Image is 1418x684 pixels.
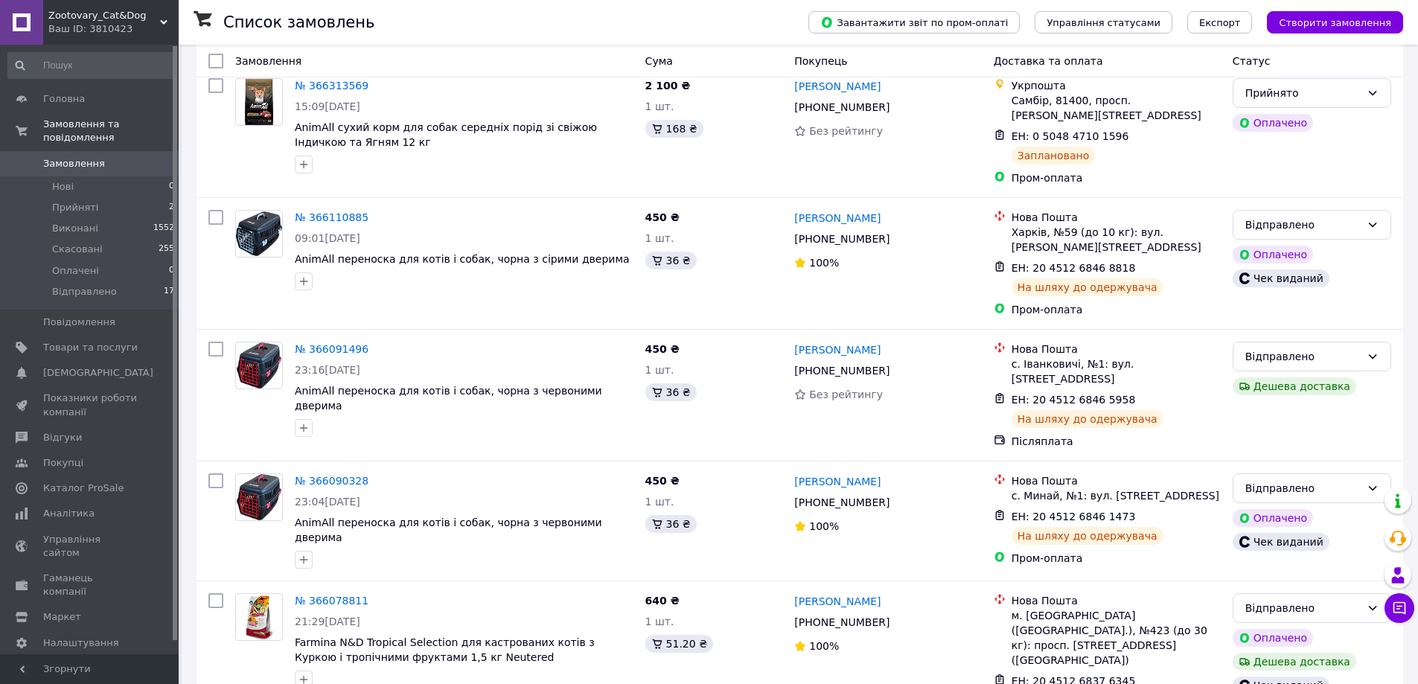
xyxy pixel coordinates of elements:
[295,232,360,244] span: 09:01[DATE]
[1233,377,1356,395] div: Дешева доставка
[645,364,674,376] span: 1 шт.
[809,640,839,652] span: 100%
[794,474,881,489] a: [PERSON_NAME]
[791,360,892,381] div: [PHONE_NUMBER]
[235,55,301,67] span: Замовлення
[52,243,103,256] span: Скасовані
[1233,55,1271,67] span: Статус
[645,496,674,508] span: 1 шт.
[43,92,85,106] span: Головна
[645,616,674,627] span: 1 шт.
[1035,11,1172,33] button: Управління статусами
[645,595,680,607] span: 640 ₴
[1245,217,1361,233] div: Відправлено
[1012,342,1221,357] div: Нова Пошта
[243,594,274,640] img: Фото товару
[1012,488,1221,503] div: с. Минай, №1: вул. [STREET_ADDRESS]
[645,120,703,138] div: 168 ₴
[791,97,892,118] div: [PHONE_NUMBER]
[1012,551,1221,566] div: Пром-оплата
[645,80,691,92] span: 2 100 ₴
[295,636,595,663] a: Farmina N&D Tropical Selection для кастрованих котів з Куркою і тропічними фруктами 1,5 кг Neutered
[295,121,597,148] a: AnimAll сухий корм для собак середніх порід зі свіжою Індичкою та Ягням 12 кг
[645,515,697,533] div: 36 ₴
[236,211,282,257] img: Фото товару
[645,232,674,244] span: 1 шт.
[43,610,81,624] span: Маркет
[645,383,697,401] div: 36 ₴
[1012,278,1163,296] div: На шляху до одержувача
[1012,170,1221,185] div: Пром-оплата
[1245,85,1361,101] div: Прийнято
[1233,114,1313,132] div: Оплачено
[295,496,360,508] span: 23:04[DATE]
[295,211,368,223] a: № 366110885
[169,180,174,194] span: 0
[235,342,283,389] a: Фото товару
[295,343,368,355] a: № 366091496
[1012,262,1136,274] span: ЕН: 20 4512 6846 8818
[1012,147,1096,164] div: Заплановано
[794,79,881,94] a: [PERSON_NAME]
[820,16,1008,29] span: Завантажити звіт по пром-оплаті
[1245,480,1361,496] div: Відправлено
[237,474,282,520] img: Фото товару
[645,100,674,112] span: 1 шт.
[235,210,283,258] a: Фото товару
[169,201,174,214] span: 2
[295,253,630,265] span: AnimAll переноска для котів і собак, чорна з сірими дверима
[1012,473,1221,488] div: Нова Пошта
[235,593,283,641] a: Фото товару
[794,55,847,67] span: Покупець
[794,342,881,357] a: [PERSON_NAME]
[1012,434,1221,449] div: Післяплата
[295,364,360,376] span: 23:16[DATE]
[1012,357,1221,386] div: с. Іванковичі, №1: вул. [STREET_ADDRESS]
[1245,600,1361,616] div: Відправлено
[1245,348,1361,365] div: Відправлено
[1012,608,1221,668] div: м. [GEOGRAPHIC_DATA] ([GEOGRAPHIC_DATA].), №423 (до 30 кг): просп. [STREET_ADDRESS] ([GEOGRAPHIC_...
[7,52,176,79] input: Пошук
[52,222,98,235] span: Виконані
[1047,17,1160,28] span: Управління статусами
[52,180,74,194] span: Нові
[295,595,368,607] a: № 366078811
[1187,11,1253,33] button: Експорт
[159,243,174,256] span: 255
[43,533,138,560] span: Управління сайтом
[809,257,839,269] span: 100%
[295,100,360,112] span: 15:09[DATE]
[153,222,174,235] span: 1552
[235,78,283,126] a: Фото товару
[1233,509,1313,527] div: Оплачено
[169,264,174,278] span: 0
[43,391,138,418] span: Показники роботи компанії
[295,517,602,543] a: AnimAll переноска для котів і собак, чорна з червоними дверима
[1233,653,1356,671] div: Дешева доставка
[809,520,839,532] span: 100%
[808,11,1020,33] button: Завантажити звіт по пром-оплаті
[43,157,105,170] span: Замовлення
[223,13,374,31] h1: Список замовлень
[235,473,283,521] a: Фото товару
[1252,16,1403,28] a: Створити замовлення
[1233,246,1313,263] div: Оплачено
[43,572,138,598] span: Гаманець компанії
[809,389,883,400] span: Без рейтингу
[43,316,115,329] span: Повідомлення
[52,264,99,278] span: Оплачені
[645,211,680,223] span: 450 ₴
[43,366,153,380] span: [DEMOGRAPHIC_DATA]
[52,285,117,298] span: Відправлено
[1012,511,1136,522] span: ЕН: 20 4512 6846 1473
[1012,394,1136,406] span: ЕН: 20 4512 6846 5958
[1012,225,1221,255] div: Харків, №59 (до 10 кг): вул. [PERSON_NAME][STREET_ADDRESS]
[645,252,697,269] div: 36 ₴
[1012,78,1221,93] div: Укрпошта
[43,118,179,144] span: Замовлення та повідомлення
[295,80,368,92] a: № 366313569
[52,201,98,214] span: Прийняті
